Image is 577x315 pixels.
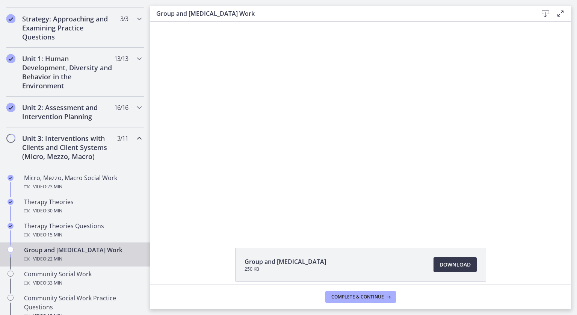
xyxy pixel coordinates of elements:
[24,254,141,264] div: Video
[156,9,526,18] h3: Group and [MEDICAL_DATA] Work
[114,103,128,112] span: 16 / 16
[245,266,326,272] span: 250 KB
[24,279,141,288] div: Video
[46,182,62,191] span: · 23 min
[434,257,477,272] a: Download
[117,134,128,143] span: 3 / 11
[440,260,471,269] span: Download
[24,245,141,264] div: Group and [MEDICAL_DATA] Work
[46,206,62,215] span: · 30 min
[24,182,141,191] div: Video
[24,197,141,215] div: Therapy Theories
[22,54,114,90] h2: Unit 1: Human Development, Diversity and Behavior in the Environment
[8,223,14,229] i: Completed
[8,175,14,181] i: Completed
[24,230,141,239] div: Video
[245,257,326,266] span: Group and [MEDICAL_DATA]
[22,14,114,41] h2: Strategy: Approaching and Examining Practice Questions
[6,14,15,23] i: Completed
[24,221,141,239] div: Therapy Theories Questions
[46,279,62,288] span: · 33 min
[24,173,141,191] div: Micro, Mezzo, Macro Social Work
[114,54,128,63] span: 13 / 13
[24,270,141,288] div: Community Social Work
[46,230,62,239] span: · 15 min
[6,54,15,63] i: Completed
[325,291,396,303] button: Complete & continue
[22,103,114,121] h2: Unit 2: Assessment and Intervention Planning
[46,254,62,264] span: · 22 min
[150,22,571,230] iframe: Video Lesson
[6,103,15,112] i: Completed
[22,134,114,161] h2: Unit 3: Interventions with Clients and Client Systems (Micro, Mezzo, Macro)
[331,294,384,300] span: Complete & continue
[24,206,141,215] div: Video
[8,199,14,205] i: Completed
[120,14,128,23] span: 3 / 3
